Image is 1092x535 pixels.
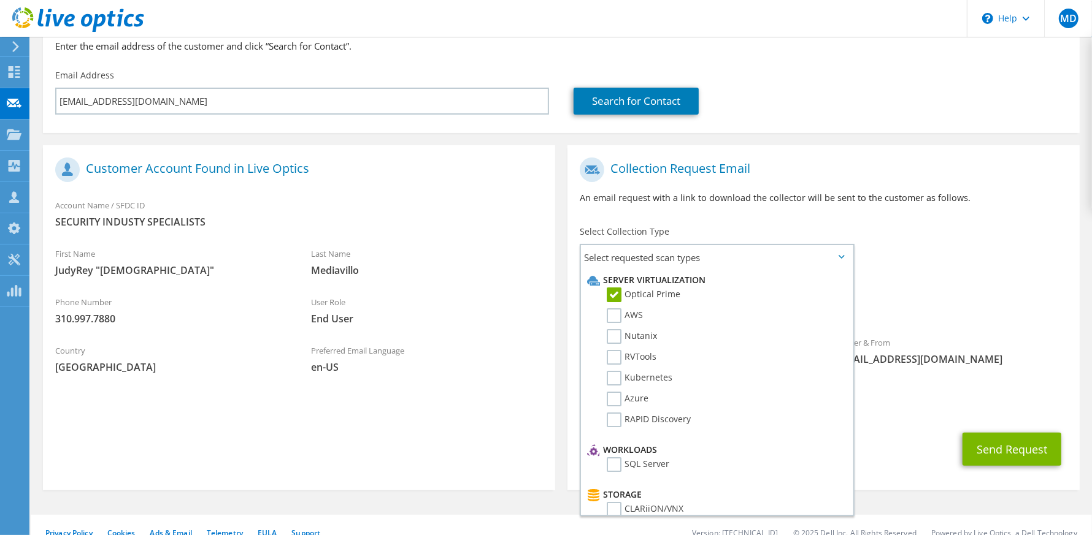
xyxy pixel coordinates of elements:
span: 310.997.7880 [55,312,286,325]
h1: Customer Account Found in Live Optics [55,157,537,182]
label: Optical Prime [607,287,680,302]
svg: \n [982,13,993,24]
label: RAPID Discovery [607,412,691,427]
div: Account Name / SFDC ID [43,192,555,235]
span: Select requested scan types [581,245,853,270]
div: First Name [43,241,299,283]
label: CLARiiON/VNX [607,502,683,517]
span: [GEOGRAPHIC_DATA] [55,360,286,374]
label: AWS [607,308,643,323]
span: End User [311,312,542,325]
li: Workloads [584,442,847,457]
div: User Role [299,289,555,332]
span: en-US [311,360,542,374]
span: SECURITY INDUSTY SPECIALISTS [55,215,543,229]
button: Send Request [963,433,1061,466]
h1: Collection Request Email [580,157,1061,182]
label: RVTools [607,350,656,365]
span: MD [1059,9,1079,28]
span: [EMAIL_ADDRESS][DOMAIN_NAME] [836,352,1067,366]
div: Requested Collections [567,275,1080,324]
div: Sender & From [823,330,1079,372]
div: Preferred Email Language [299,338,555,380]
div: Phone Number [43,289,299,332]
span: Mediavillo [311,264,542,277]
li: Server Virtualization [584,273,847,287]
div: To [567,330,823,372]
div: Country [43,338,299,380]
label: Email Address [55,69,114,82]
label: Nutanix [607,329,657,344]
label: Kubernetes [607,371,672,385]
a: Search for Contact [574,88,699,115]
label: SQL Server [607,457,669,472]
div: CC & Reply To [567,378,1080,420]
h3: Enter the email address of the customer and click “Search for Contact”. [55,39,1067,53]
label: Azure [607,392,648,406]
li: Storage [584,487,847,502]
div: Last Name [299,241,555,283]
label: Select Collection Type [580,226,669,238]
p: An email request with a link to download the collector will be sent to the customer as follows. [580,191,1067,205]
span: JudyRey "[DEMOGRAPHIC_DATA]" [55,264,286,277]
